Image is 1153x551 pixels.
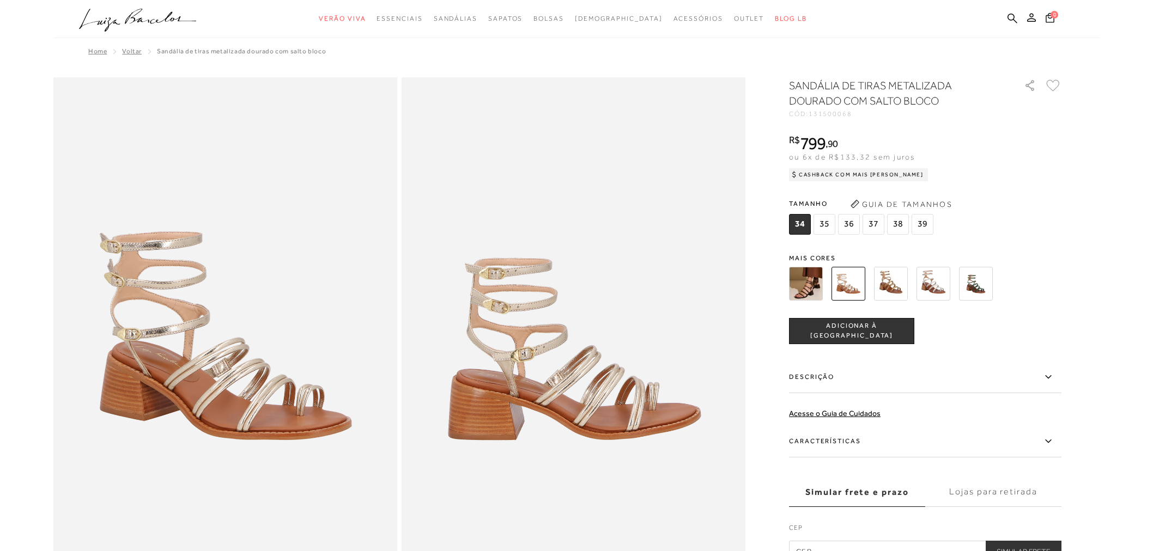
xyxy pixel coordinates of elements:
img: SANDÁLIA DE TIRAS METALIZADA DOURADO COM SALTO BLOCO [832,267,865,301]
span: Acessórios [673,15,723,22]
label: Simular frete e prazo [789,477,925,507]
span: BLOG LB [775,15,806,22]
a: Acesse o Guia de Cuidados [789,409,881,418]
i: , [826,139,838,149]
span: 799 [800,133,826,153]
span: SANDÁLIA DE TIRAS METALIZADA DOURADO COM SALTO BLOCO [157,47,326,55]
span: Outlet [734,15,764,22]
button: ADICIONAR À [GEOGRAPHIC_DATA] [789,318,914,344]
span: 34 [789,214,811,235]
span: 37 [863,214,884,235]
a: noSubCategoriesText [319,9,366,29]
img: Sandália salto baixo tiras duplas dourada [874,267,908,301]
span: Sapatos [488,15,523,22]
img: SANDÁLIA DE TIRAS EM COURO CAFÉ COM SALTO BLOCO [789,267,823,301]
h1: SANDÁLIA DE TIRAS METALIZADA DOURADO COM SALTO BLOCO [789,78,993,108]
button: 0 [1042,12,1058,27]
img: Sandália salto baixo tiras duplas off white [917,267,950,301]
span: [DEMOGRAPHIC_DATA] [575,15,663,22]
a: noSubCategoriesText [434,9,477,29]
span: Sandálias [434,15,477,22]
span: 35 [814,214,835,235]
div: Cashback com Mais [PERSON_NAME] [789,168,928,181]
a: Home [88,47,107,55]
span: ou 6x de R$133,32 sem juros [789,152,915,161]
span: Bolsas [533,15,564,22]
span: 36 [838,214,860,235]
a: noSubCategoriesText [734,9,764,29]
a: BLOG LB [775,9,806,29]
label: Descrição [789,362,1061,393]
span: Verão Viva [319,15,366,22]
a: noSubCategoriesText [533,9,564,29]
label: CEP [789,523,1061,538]
span: Tamanho [789,195,936,212]
a: Voltar [122,47,142,55]
span: Mais cores [789,255,1061,261]
button: Guia de Tamanhos [847,195,956,213]
span: 38 [887,214,909,235]
i: R$ [789,135,800,145]
span: 131500068 [809,110,852,118]
span: Essenciais [377,15,422,22]
a: noSubCategoriesText [575,9,663,29]
img: Sandália salto baixo tiras duplas verde [959,267,993,301]
span: ADICIONAR À [GEOGRAPHIC_DATA] [790,321,914,340]
a: noSubCategoriesText [377,9,422,29]
span: 39 [912,214,933,235]
span: 0 [1051,11,1058,19]
a: noSubCategoriesText [673,9,723,29]
div: CÓD: [789,111,1007,117]
a: noSubCategoriesText [488,9,523,29]
label: Lojas para retirada [925,477,1061,507]
span: 90 [828,138,838,149]
label: Características [789,426,1061,457]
